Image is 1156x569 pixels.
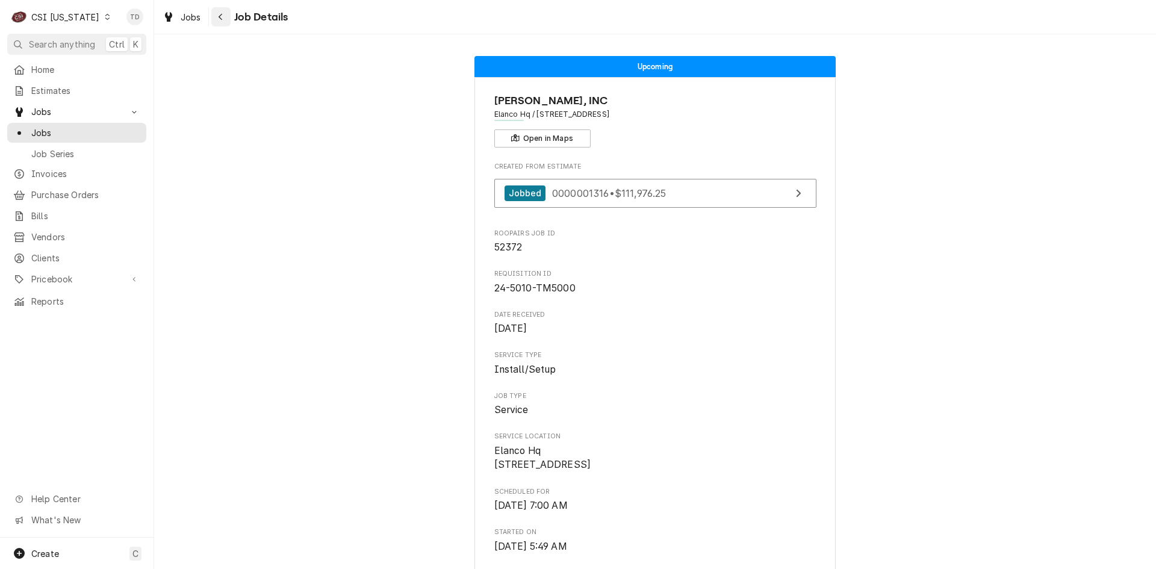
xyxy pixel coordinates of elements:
span: Vendors [31,231,140,243]
a: Estimates [7,81,146,101]
span: Job Type [494,403,816,417]
span: What's New [31,514,139,526]
a: Job Series [7,144,146,164]
div: TD [126,8,143,25]
span: Service Location [494,432,816,441]
a: Home [7,60,146,79]
div: Jobbed [505,185,546,202]
span: Ctrl [109,38,125,51]
div: Requisition ID [494,269,816,295]
div: Date Received [494,310,816,336]
a: Go to Pricebook [7,269,146,289]
span: Bills [31,210,140,222]
span: 24-5010-TM5000 [494,282,576,294]
span: Roopairs Job ID [494,229,816,238]
span: Pricebook [31,273,122,285]
span: Date Received [494,310,816,320]
div: Tim Devereux's Avatar [126,8,143,25]
span: Job Series [31,148,140,160]
span: Upcoming [638,63,673,70]
span: Job Type [494,391,816,401]
span: Requisition ID [494,281,816,296]
span: Scheduled For [494,499,816,513]
a: Go to What's New [7,510,146,530]
span: Jobs [31,126,140,139]
a: Vendors [7,227,146,247]
span: Roopairs Job ID [494,240,816,255]
div: Started On [494,527,816,553]
a: Invoices [7,164,146,184]
span: 0000001316 • $111,976.25 [552,187,667,199]
button: Navigate back [211,7,231,26]
a: Go to Help Center [7,489,146,509]
div: Roopairs Job ID [494,229,816,255]
div: Job Type [494,391,816,417]
span: Home [31,63,140,76]
button: Open in Maps [494,129,591,148]
a: Reports [7,291,146,311]
a: View Estimate [494,179,816,208]
div: Service Type [494,350,816,376]
a: Clients [7,248,146,268]
span: Service [494,404,529,415]
div: Client Information [494,93,816,148]
div: Created From Estimate [494,162,816,214]
span: Jobs [181,11,201,23]
div: CSI Kentucky's Avatar [11,8,28,25]
span: Name [494,93,816,109]
a: Purchase Orders [7,185,146,205]
a: Jobs [158,7,206,27]
span: Search anything [29,38,95,51]
a: Go to Jobs [7,102,146,122]
div: Scheduled For [494,487,816,513]
a: Jobs [7,123,146,143]
span: Estimates [31,84,140,97]
span: 52372 [494,241,523,253]
span: [DATE] 5:49 AM [494,541,567,552]
span: Reports [31,295,140,308]
span: Started On [494,539,816,554]
span: Scheduled For [494,487,816,497]
span: [DATE] [494,323,527,334]
span: Service Type [494,350,816,360]
span: Install/Setup [494,364,556,375]
div: CSI [US_STATE] [31,11,99,23]
div: C [11,8,28,25]
span: Create [31,549,59,559]
span: Service Location [494,444,816,472]
span: Jobs [31,105,122,118]
span: Requisition ID [494,269,816,279]
span: K [133,38,138,51]
span: Address [494,109,816,120]
span: Purchase Orders [31,188,140,201]
span: Clients [31,252,140,264]
span: Elanco Hq [STREET_ADDRESS] [494,445,591,471]
div: Status [474,56,836,77]
div: Service Location [494,432,816,472]
a: Bills [7,206,146,226]
button: Search anythingCtrlK [7,34,146,55]
span: Created From Estimate [494,162,816,172]
span: [DATE] 7:00 AM [494,500,568,511]
span: Date Received [494,322,816,336]
span: C [132,547,138,560]
span: Job Details [231,9,288,25]
span: Help Center [31,493,139,505]
span: Service Type [494,362,816,377]
span: Invoices [31,167,140,180]
span: Started On [494,527,816,537]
